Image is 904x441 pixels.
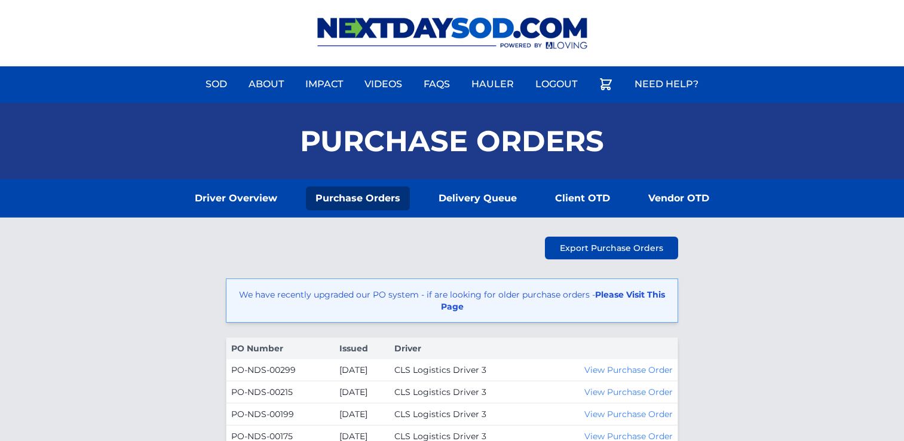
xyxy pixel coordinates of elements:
a: PO-NDS-00199 [231,409,294,419]
a: About [241,70,291,99]
td: [DATE] [335,403,390,425]
a: Client OTD [546,186,620,210]
a: View Purchase Order [584,409,673,419]
a: PO-NDS-00299 [231,365,296,375]
a: PO-NDS-00215 [231,387,293,397]
a: Purchase Orders [306,186,410,210]
a: Videos [357,70,409,99]
a: Driver Overview [185,186,287,210]
td: [DATE] [335,359,390,381]
th: PO Number [226,338,335,360]
a: View Purchase Order [584,387,673,397]
a: View Purchase Order [584,365,673,375]
a: FAQs [416,70,457,99]
a: Sod [198,70,234,99]
span: Export Purchase Orders [560,242,663,254]
a: Vendor OTD [639,186,719,210]
a: Impact [298,70,350,99]
td: CLS Logistics Driver 3 [390,359,536,381]
td: CLS Logistics Driver 3 [390,403,536,425]
td: [DATE] [335,381,390,403]
a: Please Visit This Page [441,289,666,312]
th: Issued [335,338,390,360]
a: Export Purchase Orders [545,237,678,259]
a: Logout [528,70,584,99]
h1: Purchase Orders [300,127,604,155]
a: Hauler [464,70,521,99]
a: Need Help? [627,70,706,99]
td: CLS Logistics Driver 3 [390,381,536,403]
a: Delivery Queue [429,186,526,210]
th: Driver [390,338,536,360]
p: We have recently upgraded our PO system - if are looking for older purchase orders - [236,289,668,313]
